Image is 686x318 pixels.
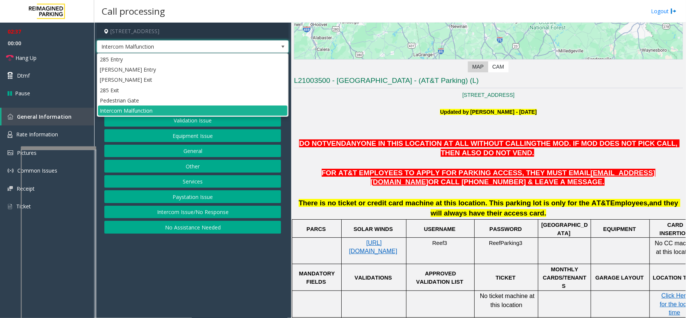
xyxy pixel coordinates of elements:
[2,108,94,125] a: General Information
[416,271,463,285] span: APPROVED VALIDATION LIST
[15,54,37,62] span: Hang Up
[294,76,683,88] h3: L21003500 - [GEOGRAPHIC_DATA] - (AT&T Parking) (L)
[98,95,287,105] li: Pedestrian Gate
[651,7,677,15] a: Logout
[104,129,281,142] button: Equipment Issue
[354,226,393,232] span: SOLAR WINDS
[354,275,392,281] span: VALIDATIONS
[489,240,523,246] span: ReefParking3
[17,113,72,120] span: General Information
[104,190,281,203] button: Paystation Issue
[98,105,287,116] li: Intercom Malfunction
[15,89,30,97] span: Pause
[104,175,281,188] button: Services
[496,275,516,281] span: TICKET
[16,203,31,210] span: Ticket
[17,167,57,174] span: Common Issues
[16,131,58,138] span: Rate Information
[8,114,13,119] img: 'icon'
[104,114,281,127] button: Validation Issue
[610,199,649,207] span: Employees,
[98,54,287,64] li: 285 Entry
[104,206,281,219] button: Intercom Issue/No Response
[97,41,250,53] span: Intercom Malfunction
[371,169,655,186] span: [EMAIL_ADDRESS][DOMAIN_NAME]
[432,240,447,246] span: Reef3
[8,168,14,174] img: 'icon'
[543,266,587,289] span: MONTHLY CARDS/TENANTS
[299,271,336,285] span: MANDATORY FIELDS
[462,92,514,98] a: [STREET_ADDRESS]
[97,23,289,40] h4: [STREET_ADDRESS]
[346,139,537,147] span: ANYONE IN THIS LOCATION AT ALL WITHOUT CALLING
[299,139,327,147] span: DO NOT
[489,226,522,232] span: PASSWORD
[480,293,536,308] span: No ticket machine at this location
[307,226,326,232] span: PARCS
[428,178,604,186] span: OR CALL [PHONE_NUMBER] & LEAVE A MESSAGE.
[537,139,569,147] span: THE MOD
[8,203,12,210] img: 'icon'
[671,7,677,15] img: logout
[603,226,636,232] span: EQUIPMENT
[424,226,455,232] span: USERNAME
[104,221,281,234] button: No Assistance Needed
[349,240,397,254] a: [URL][DOMAIN_NAME]
[488,61,509,72] label: CAM
[17,72,30,79] span: Dtmf
[104,145,281,157] button: General
[17,185,35,192] span: Receipt
[440,109,536,115] b: Updated by [PERSON_NAME] - [DATE]
[299,199,610,207] span: There is no ticket or credit card machine at this location. This parking lot is only for the AT&T
[17,149,37,156] span: Pictures
[327,139,346,147] span: VEND
[8,150,13,155] img: 'icon'
[468,61,488,72] label: Map
[595,275,644,281] span: GARAGE LAYOUT
[431,199,680,217] span: and they will always have their access card.
[322,169,591,177] span: FOR AT&T EMPLOYEES TO APPLY FOR PARKING ACCESS, THEY MUST EMAIL
[8,186,13,191] img: 'icon'
[98,85,287,95] li: 285 Exit
[104,160,281,173] button: Other
[541,222,588,236] span: [GEOGRAPHIC_DATA]
[98,64,287,75] li: [PERSON_NAME] Entry
[98,2,169,20] h3: Call processing
[371,170,655,186] a: [EMAIL_ADDRESS][DOMAIN_NAME]
[8,131,12,138] img: 'icon'
[98,75,287,85] li: [PERSON_NAME] Exit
